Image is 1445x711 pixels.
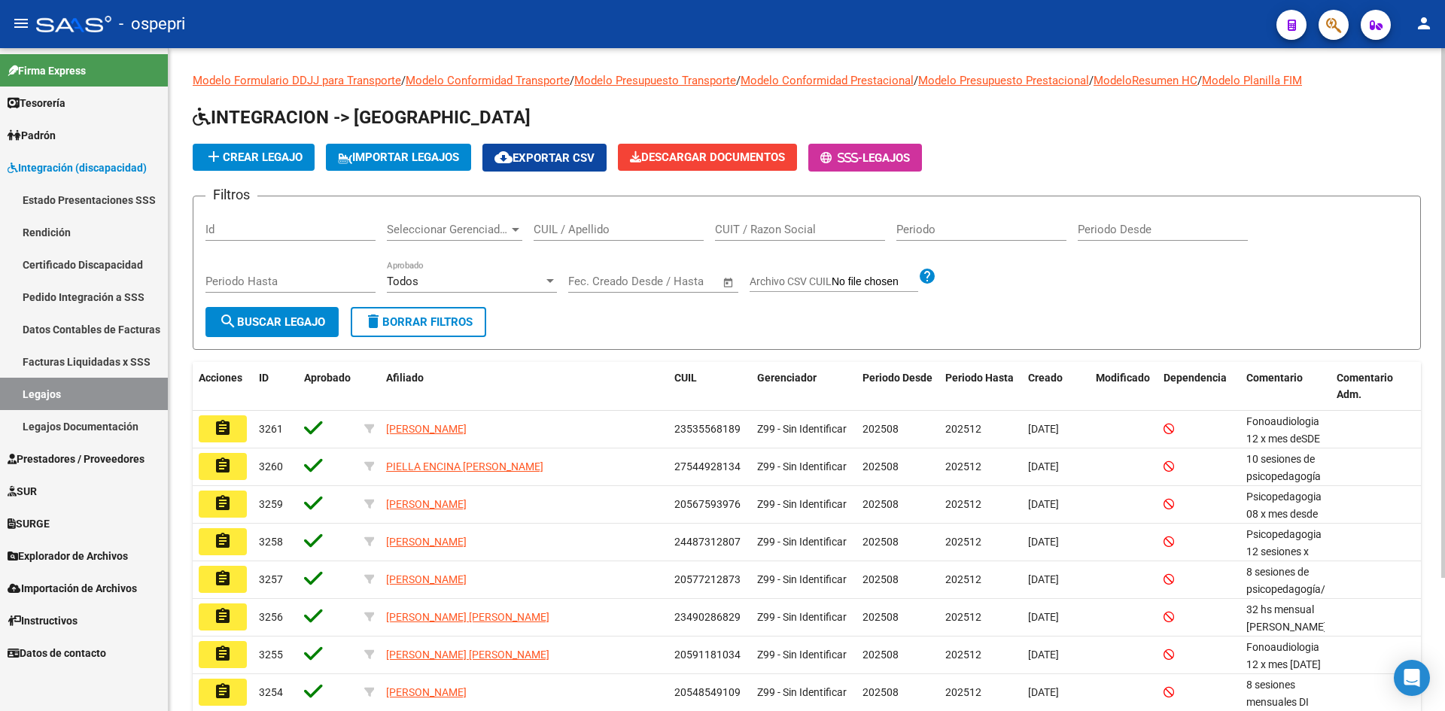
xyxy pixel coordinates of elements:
mat-icon: assignment [214,494,232,512]
span: Instructivos [8,612,78,629]
span: Afiliado [386,372,424,384]
span: Z99 - Sin Identificar [757,686,847,698]
span: 202508 [862,423,899,435]
mat-icon: assignment [214,682,232,700]
datatable-header-cell: Creado [1022,362,1090,412]
span: [PERSON_NAME] [PERSON_NAME] [386,611,549,623]
a: Modelo Conformidad Transporte [406,74,570,87]
span: 20567593976 [674,498,741,510]
span: Gerenciador [757,372,817,384]
span: Comentario [1246,372,1303,384]
span: 202508 [862,460,899,472]
span: 3255 [259,649,283,661]
span: Z99 - Sin Identificar [757,573,847,585]
span: 3260 [259,460,283,472]
span: Seleccionar Gerenciador [387,223,509,236]
span: 20577212873 [674,573,741,585]
span: Padrón [8,127,56,144]
span: 202512 [945,573,981,585]
span: Integración (discapacidad) [8,160,147,176]
datatable-header-cell: Afiliado [380,362,668,412]
span: [PERSON_NAME] [386,423,467,435]
span: Z99 - Sin Identificar [757,460,847,472]
a: Modelo Planilla FIM [1202,74,1302,87]
span: [DATE] [1028,649,1059,661]
a: Modelo Formulario DDJJ para Transporte [193,74,401,87]
button: Exportar CSV [482,144,607,172]
span: Z99 - Sin Identificar [757,611,847,623]
span: 202508 [862,686,899,698]
span: 10 sesiones de psicopedagogía vallejo m mercedes/ Agosto a dic 10 sesiones de psicologia Peralta ... [1246,453,1327,602]
span: PIELLA ENCINA [PERSON_NAME] [386,460,543,472]
span: 20591181034 [674,649,741,661]
button: Crear Legajo [193,144,315,171]
span: Firma Express [8,62,86,79]
mat-icon: assignment [214,607,232,625]
datatable-header-cell: Periodo Desde [856,362,939,412]
span: [PERSON_NAME] [386,573,467,585]
mat-icon: assignment [214,457,232,475]
span: - ospepri [119,8,185,41]
span: Z99 - Sin Identificar [757,423,847,435]
input: Start date [568,275,617,288]
datatable-header-cell: ID [253,362,298,412]
mat-icon: assignment [214,570,232,588]
span: [DATE] [1028,536,1059,548]
button: Buscar Legajo [205,307,339,337]
span: ID [259,372,269,384]
input: Archivo CSV CUIL [832,275,918,289]
a: ModeloResumen HC [1094,74,1197,87]
span: 23535568189 [674,423,741,435]
span: INTEGRACION -> [GEOGRAPHIC_DATA] [193,107,531,128]
span: 202512 [945,536,981,548]
span: [DATE] [1028,423,1059,435]
span: Psicopedagogia 08 x mes desde 19/08/2025 al 31/12/2025 Lic Ruitor Roy Maximiliano. Modulo mensual... [1246,491,1330,640]
span: Modificado [1096,372,1150,384]
mat-icon: search [219,312,237,330]
span: Buscar Legajo [219,315,325,329]
span: 202512 [945,649,981,661]
span: 27544928134 [674,460,741,472]
span: 202512 [945,686,981,698]
span: Creado [1028,372,1063,384]
span: CUIL [674,372,697,384]
span: Dependencia [1164,372,1227,384]
a: Modelo Presupuesto Transporte [574,74,736,87]
span: 202508 [862,498,899,510]
datatable-header-cell: CUIL [668,362,751,412]
span: 3259 [259,498,283,510]
span: 24487312807 [674,536,741,548]
span: - [820,151,862,165]
span: 202508 [862,536,899,548]
button: Borrar Filtros [351,307,486,337]
span: Legajos [862,151,910,165]
span: Archivo CSV CUIL [750,275,832,287]
a: Modelo Presupuesto Prestacional [918,74,1089,87]
a: Modelo Conformidad Prestacional [741,74,914,87]
mat-icon: assignment [214,645,232,663]
datatable-header-cell: Acciones [193,362,253,412]
span: Aprobado [304,372,351,384]
span: Comentario Adm. [1337,372,1393,401]
span: 3258 [259,536,283,548]
mat-icon: add [205,147,223,166]
span: [PERSON_NAME] [386,686,467,698]
span: [DATE] [1028,498,1059,510]
span: [DATE] [1028,611,1059,623]
span: Periodo Hasta [945,372,1014,384]
span: Periodo Desde [862,372,932,384]
datatable-header-cell: Gerenciador [751,362,856,412]
span: Fonoaudiologia 12 x mes deSDE EL 20/08/2025 AL 31/12/2025 Lic Cabrera Luciana [1246,415,1327,496]
span: [DATE] [1028,686,1059,698]
mat-icon: assignment [214,419,232,437]
span: Exportar CSV [494,151,595,165]
datatable-header-cell: Comentario [1240,362,1331,412]
span: Borrar Filtros [364,315,473,329]
datatable-header-cell: Periodo Hasta [939,362,1022,412]
span: Z99 - Sin Identificar [757,498,847,510]
button: Open calendar [720,274,738,291]
span: SURGE [8,515,50,532]
span: 3257 [259,573,283,585]
span: 3256 [259,611,283,623]
span: Explorador de Archivos [8,548,128,564]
